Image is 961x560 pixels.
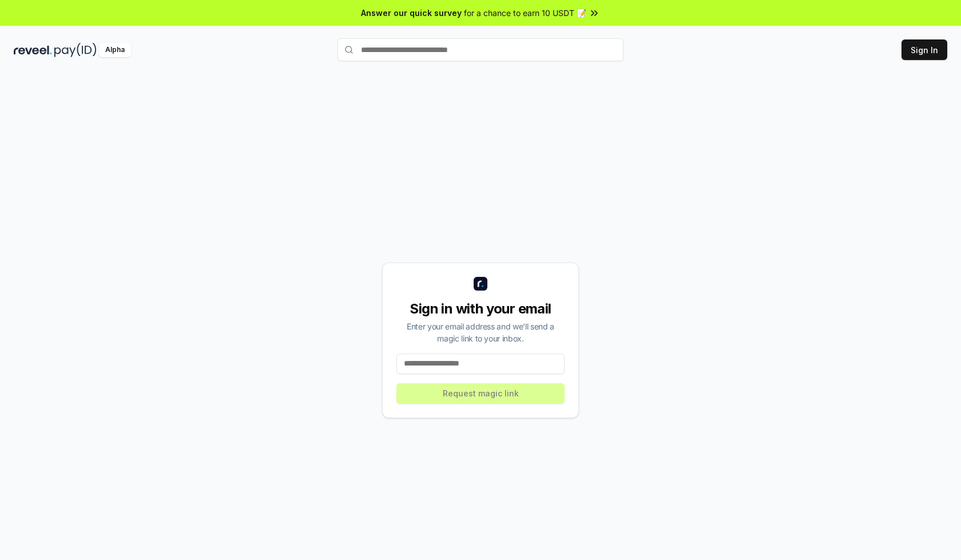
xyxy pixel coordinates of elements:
[54,43,97,57] img: pay_id
[14,43,52,57] img: reveel_dark
[902,39,947,60] button: Sign In
[99,43,131,57] div: Alpha
[396,320,565,344] div: Enter your email address and we’ll send a magic link to your inbox.
[361,7,462,19] span: Answer our quick survey
[464,7,586,19] span: for a chance to earn 10 USDT 📝
[396,300,565,318] div: Sign in with your email
[474,277,487,291] img: logo_small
